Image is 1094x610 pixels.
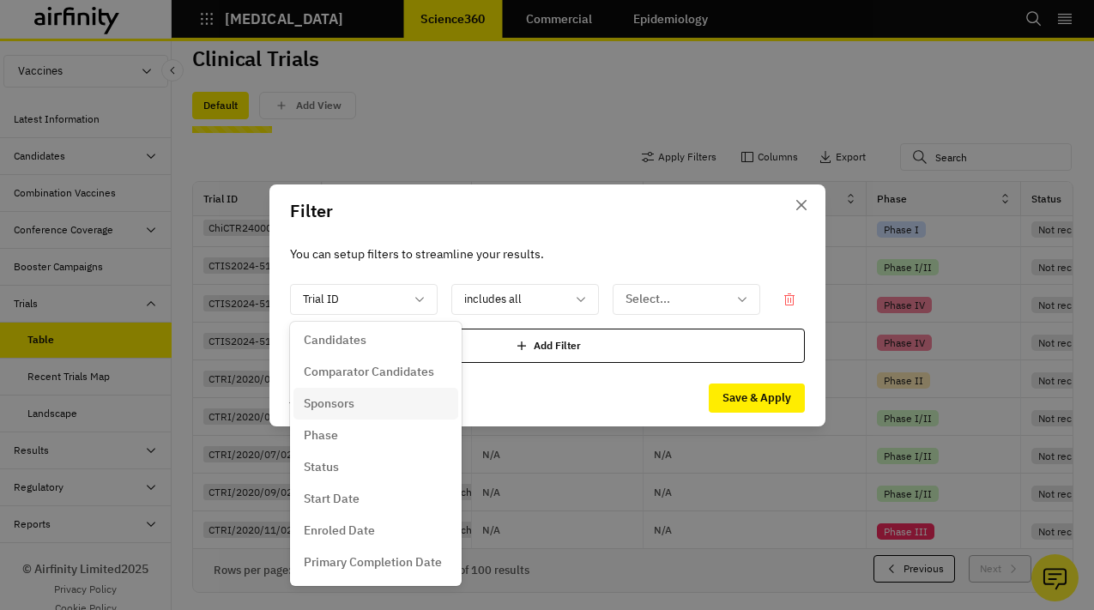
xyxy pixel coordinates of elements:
[304,331,366,349] p: Candidates
[304,553,442,571] p: Primary Completion Date
[304,426,338,444] p: Phase
[304,522,375,540] p: Enroled Date
[304,490,360,508] p: Start Date
[304,395,354,413] p: Sponsors
[788,191,815,219] button: Close
[709,384,805,413] button: Save & Apply
[304,458,339,476] p: Status
[290,329,805,363] div: Add Filter
[304,363,434,381] p: Comparator Candidates
[269,184,825,238] header: Filter
[290,245,805,263] p: You can setup filters to streamline your results.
